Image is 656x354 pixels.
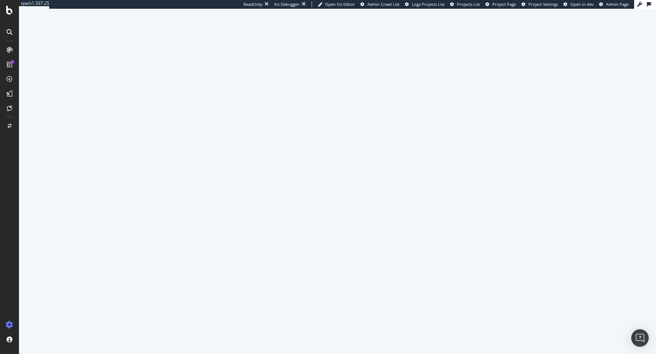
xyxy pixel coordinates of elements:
[528,1,558,7] span: Project Settings
[570,1,594,7] span: Open in dev
[563,1,594,7] a: Open in dev
[485,1,516,7] a: Project Page
[631,329,649,347] div: Open Intercom Messenger
[405,1,445,7] a: Logs Projects List
[606,1,629,7] span: Admin Page
[367,1,399,7] span: Admin Crawl List
[492,1,516,7] span: Project Page
[457,1,480,7] span: Projects List
[274,1,300,7] div: Viz Debugger:
[243,1,263,7] div: ReadOnly:
[522,1,558,7] a: Project Settings
[325,1,355,7] span: Open Viz Editor
[318,1,355,7] a: Open Viz Editor
[450,1,480,7] a: Projects List
[599,1,629,7] a: Admin Page
[412,1,445,7] span: Logs Projects List
[360,1,399,7] a: Admin Crawl List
